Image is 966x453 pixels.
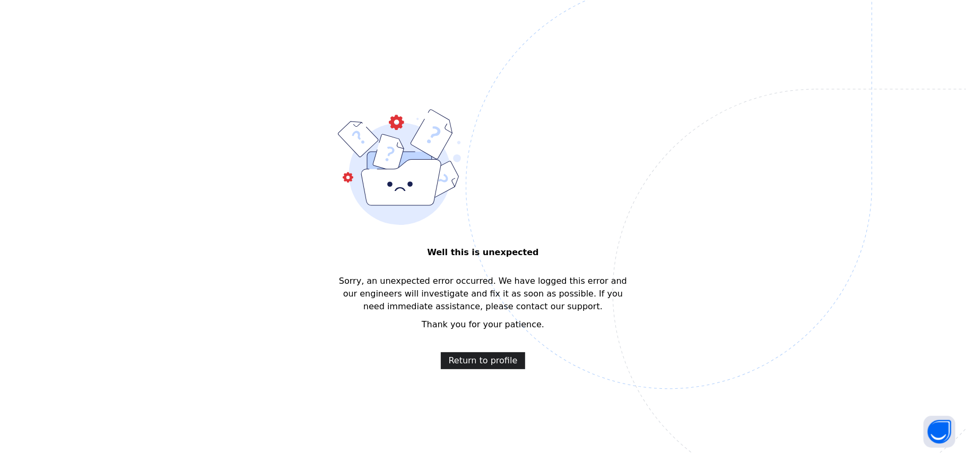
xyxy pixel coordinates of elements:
[338,246,628,259] span: Well this is unexpected
[338,109,461,225] img: error-bound.9d27ae2af7d8ffd69f21ced9f822e0fd.svg
[422,319,544,329] span: Thank you for your patience.
[449,354,518,367] span: Return to profile
[338,275,628,313] span: Sorry, an unexpected error occurred. We have logged this error and our engineers will investigate...
[924,416,955,448] button: Open asap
